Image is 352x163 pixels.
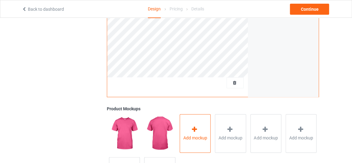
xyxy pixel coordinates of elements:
span: Add mockup [254,135,278,141]
div: Pricing [169,0,182,17]
div: Add mockup [215,114,246,153]
span: Add mockup [289,135,313,141]
div: Add mockup [180,114,211,153]
img: regular.jpg [109,114,140,153]
span: Add mockup [219,135,242,141]
div: Details [191,0,204,17]
img: regular.jpg [144,114,175,153]
div: Add mockup [250,114,281,153]
div: Add mockup [286,114,316,153]
div: Continue [290,4,329,15]
span: Add mockup [183,135,207,141]
a: Back to dashboard [22,7,64,12]
div: Product Mockups [107,106,319,112]
div: Design [148,0,161,18]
